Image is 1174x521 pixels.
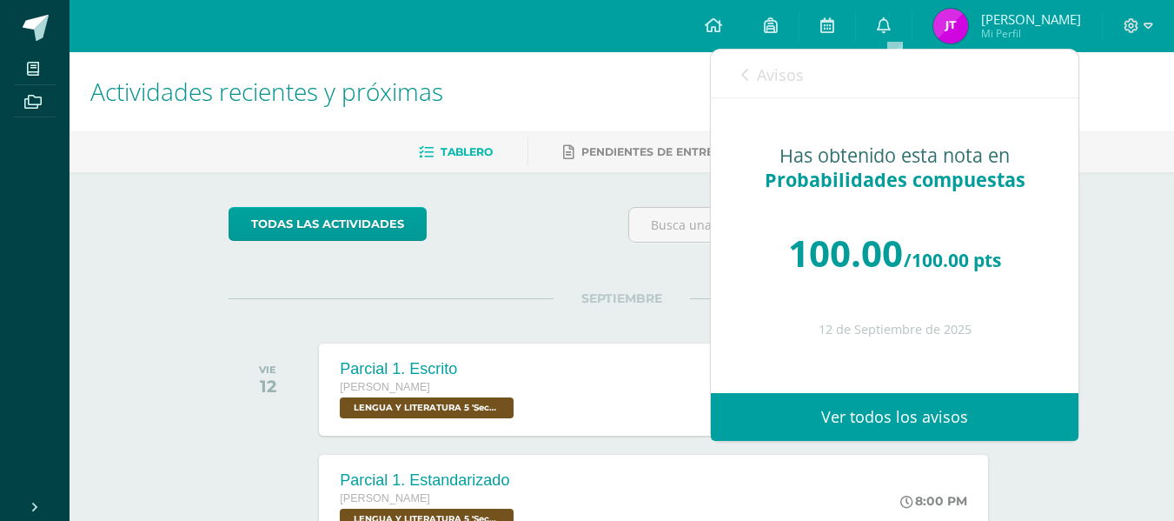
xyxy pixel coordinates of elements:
[441,145,493,158] span: Tablero
[340,360,518,378] div: Parcial 1. Escrito
[259,364,276,376] div: VIE
[259,376,276,397] div: 12
[788,228,903,277] span: 100.00
[746,144,1044,192] div: Has obtenido esta nota en
[229,207,427,241] a: todas las Actividades
[933,9,968,43] img: 5df3695dd98eab3a4dd2b3f75105fc8c.png
[629,208,1014,242] input: Busca una actividad próxima aquí...
[554,291,690,306] span: SEPTIEMBRE
[765,167,1025,192] span: Probabilidades compuestas
[340,471,518,490] div: Parcial 1. Estandarizado
[340,381,430,393] span: [PERSON_NAME]
[746,323,1044,337] div: 12 de Septiembre de 2025
[419,138,493,166] a: Tablero
[711,393,1078,441] a: Ver todos los avisos
[900,493,967,509] div: 8:00 PM
[340,397,514,418] span: LENGUA Y LITERATURA 5 'Sección A'
[981,26,1081,41] span: Mi Perfil
[757,64,804,85] span: Avisos
[981,10,1081,28] span: [PERSON_NAME]
[581,145,730,158] span: Pendientes de entrega
[563,138,730,166] a: Pendientes de entrega
[904,248,1001,272] span: /100.00 pts
[340,492,430,504] span: [PERSON_NAME]
[90,75,443,108] span: Actividades recientes y próximas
